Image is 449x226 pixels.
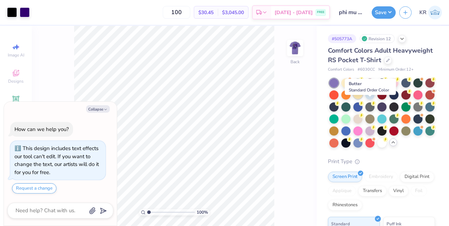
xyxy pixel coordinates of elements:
[328,186,356,196] div: Applique
[8,52,24,58] span: Image AI
[345,79,396,95] div: Butter
[222,9,244,16] span: $3,045.00
[328,157,435,166] div: Print Type
[328,34,356,43] div: # 505773A
[349,87,389,93] span: Standard Order Color
[360,34,395,43] div: Revision 12
[328,67,354,73] span: Comfort Colors
[275,9,313,16] span: [DATE] - [DATE]
[288,41,302,55] img: Back
[163,6,190,19] input: – –
[364,172,398,182] div: Embroidery
[12,183,56,194] button: Request a change
[8,78,24,84] span: Designs
[328,172,362,182] div: Screen Print
[291,59,300,65] div: Back
[411,186,427,196] div: Foil
[334,5,368,19] input: Untitled Design
[428,6,442,19] img: Kate Ruffin
[328,200,362,210] div: Rhinestones
[86,105,110,113] button: Collapse
[197,209,208,215] span: 100 %
[358,186,387,196] div: Transfers
[14,126,69,133] div: How can we help you?
[389,186,408,196] div: Vinyl
[419,8,426,17] span: KR
[419,6,442,19] a: KR
[378,67,414,73] span: Minimum Order: 12 +
[317,10,324,15] span: FREE
[14,145,99,176] div: This design includes text effects our tool can't edit. If you want to change the text, our artist...
[400,172,434,182] div: Digital Print
[372,6,396,19] button: Save
[358,67,375,73] span: # 6030CC
[328,46,433,64] span: Comfort Colors Adult Heavyweight RS Pocket T-Shirt
[198,9,214,16] span: $30.45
